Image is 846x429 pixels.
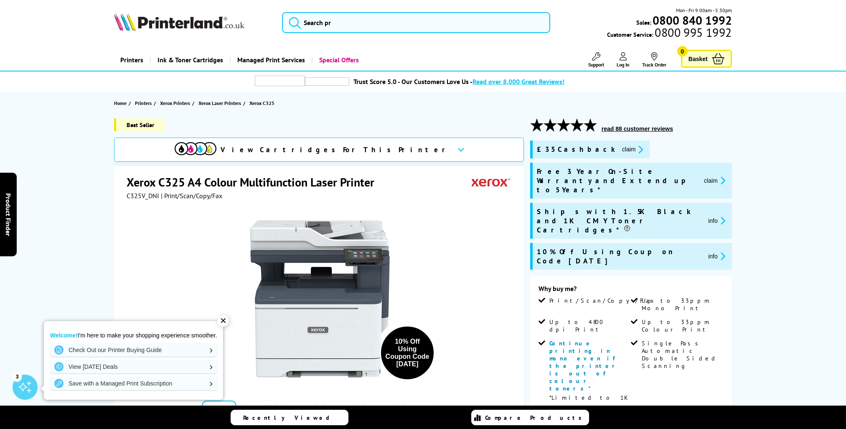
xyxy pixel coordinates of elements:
[160,99,190,107] span: Xerox Printers
[249,99,277,107] a: Xerox C325
[471,410,589,425] a: Compare Products
[135,99,154,107] a: Printers
[249,99,274,107] span: Xerox C325
[473,77,564,86] span: Read over 8,000 Great Reviews!
[231,410,348,425] a: Recently Viewed
[305,77,349,86] img: trustpilot rating
[681,50,732,68] a: Basket 0
[161,192,222,200] span: | Print/Scan/Copy/Fax
[549,297,657,304] span: Print/Scan/Copy/Fax
[677,46,688,56] span: 0
[50,332,217,339] p: I'm here to make your shopping experience smoother.
[114,99,127,107] span: Home
[255,76,305,86] img: trustpilot rating
[706,251,728,261] button: promo-description
[653,13,732,28] b: 0800 840 1992
[50,360,217,373] a: View [DATE] Deals
[50,343,217,357] a: Check Out our Printer Buying Guide
[617,52,630,68] a: Log In
[539,284,724,297] div: Why buy me?
[50,332,78,339] strong: Welcome!
[607,28,732,38] span: Customer Service:
[135,99,152,107] span: Printers
[353,77,564,86] a: Trust Score 5.0 - Our Customers Love Us -Read over 8,000 Great Reviews!
[688,53,708,64] span: Basket
[13,372,22,381] div: 3
[50,377,217,390] a: Save with a Managed Print Subscription
[243,414,338,421] span: Recently Viewed
[221,145,450,154] span: View Cartridges For This Printer
[549,340,620,392] span: Continue printing in mono even if the printer is out of colour toners*
[175,142,216,155] img: View Cartridges
[676,6,732,14] span: Mon - Fri 9:00am - 5:30pm
[4,193,13,236] span: Product Finder
[642,318,722,333] span: Up to 33ppm Colour Print
[588,61,604,68] span: Support
[472,174,510,190] img: Xerox
[127,192,159,200] span: C325V_DNI
[537,145,615,154] span: £35 Cashback
[282,12,550,33] input: Search pr
[198,99,243,107] a: Xerox Laser Printers
[127,174,383,190] h1: Xerox C325 A4 Colour Multifunction Laser Printer
[198,99,241,107] span: Xerox Laser Printers
[599,125,676,133] button: read 88 customer reviews
[238,217,402,380] img: Xerox C325
[114,99,129,107] a: Home
[229,49,311,71] a: Managed Print Services
[114,13,244,31] img: Printerland Logo
[617,61,630,68] span: Log In
[701,176,728,185] button: promo-description
[385,338,429,368] div: 10% Off Using Coupon Code [DATE]
[114,118,165,131] span: Best Seller
[653,28,732,36] span: 0800 995 1992
[537,167,697,194] span: Free 3 Year On-Site Warranty and Extend up to 5 Years*
[706,216,728,225] button: promo-description
[642,52,666,68] a: Track Order
[620,145,646,154] button: promo-description
[114,49,150,71] a: Printers
[158,49,223,71] span: Ink & Toner Cartridges
[217,315,229,327] div: ✕
[485,414,586,421] span: Compare Products
[642,297,722,312] span: Up to 33ppm Mono Print
[651,16,732,24] a: 0800 840 1992
[549,392,629,415] p: *Limited to 1K Pages
[311,49,365,71] a: Special Offers
[636,18,651,26] span: Sales:
[642,340,722,370] span: Single Pass Automatic Double Sided Scanning
[160,99,192,107] a: Xerox Printers
[114,13,272,33] a: Printerland Logo
[588,52,604,68] a: Support
[537,247,701,266] span: 10% Off Using Coupon Code [DATE]
[537,207,701,235] span: Ships with 1.5K Black and 1K CMY Toner Cartridges*
[549,318,629,333] span: Up to 4800 dpi Print
[150,49,229,71] a: Ink & Toner Cartridges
